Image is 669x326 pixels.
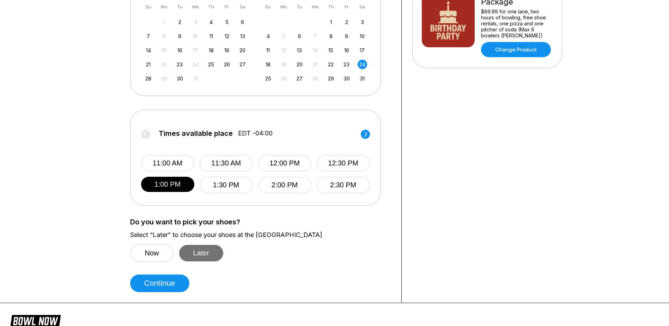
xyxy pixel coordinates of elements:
div: Not available Monday, January 5th, 2026 [279,31,288,41]
div: Sa [358,2,367,12]
div: month 2026-01 [262,17,368,83]
div: Not available Monday, January 12th, 2026 [279,46,288,55]
div: Choose Tuesday, January 6th, 2026 [295,31,304,41]
div: Choose Friday, December 19th, 2025 [222,46,232,55]
div: Choose Thursday, January 22nd, 2026 [326,60,336,69]
div: Not available Wednesday, December 24th, 2025 [191,60,200,69]
div: Choose Sunday, December 7th, 2025 [144,31,153,41]
div: Choose Friday, January 9th, 2026 [342,31,351,41]
div: Choose Sunday, December 14th, 2025 [144,46,153,55]
button: 11:00 AM [141,155,194,171]
div: Choose Saturday, January 17th, 2026 [358,46,367,55]
div: Tu [175,2,184,12]
div: Choose Tuesday, January 27th, 2026 [295,74,304,83]
div: Choose Tuesday, December 23rd, 2025 [175,60,184,69]
div: Choose Saturday, December 13th, 2025 [238,31,247,41]
button: 1:30 PM [200,177,253,193]
button: 11:30 AM [200,155,253,171]
button: Now [130,244,174,262]
div: Choose Thursday, January 15th, 2026 [326,46,336,55]
div: Choose Sunday, January 4th, 2026 [263,31,273,41]
div: We [191,2,200,12]
div: Choose Sunday, December 28th, 2025 [144,74,153,83]
div: Choose Sunday, January 18th, 2026 [263,60,273,69]
div: Choose Thursday, December 25th, 2025 [206,60,216,69]
label: Select “Later” to choose your shoes at the [GEOGRAPHIC_DATA] [130,231,391,239]
div: Not available Monday, December 8th, 2025 [159,31,169,41]
button: 12:00 PM [258,155,311,171]
div: Not available Wednesday, January 7th, 2026 [310,31,320,41]
div: Choose Sunday, January 11th, 2026 [263,46,273,55]
div: Not available Wednesday, December 3rd, 2025 [191,17,200,27]
div: Mo [159,2,169,12]
div: Not available Monday, January 26th, 2026 [279,74,288,83]
button: Later [179,245,224,261]
button: Continue [130,274,189,292]
div: Choose Saturday, January 31st, 2026 [358,74,367,83]
div: Th [206,2,216,12]
div: Fr [342,2,351,12]
div: Choose Friday, December 12th, 2025 [222,31,232,41]
div: Choose Thursday, January 29th, 2026 [326,74,336,83]
div: Fr [222,2,232,12]
span: EDT -04:00 [238,129,273,137]
div: month 2025-12 [143,17,249,83]
label: Do you want to pick your shoes? [130,218,391,226]
div: Choose Friday, December 5th, 2025 [222,17,232,27]
div: Choose Thursday, December 18th, 2025 [206,46,216,55]
div: Not available Wednesday, January 14th, 2026 [310,46,320,55]
div: We [310,2,320,12]
div: Choose Friday, January 2nd, 2026 [342,17,351,27]
div: Choose Saturday, December 27th, 2025 [238,60,247,69]
div: Choose Tuesday, December 16th, 2025 [175,46,184,55]
div: Sa [238,2,247,12]
div: Not available Monday, December 15th, 2025 [159,46,169,55]
div: Not available Wednesday, December 17th, 2025 [191,46,200,55]
div: Choose Tuesday, December 9th, 2025 [175,31,184,41]
div: Not available Wednesday, December 31st, 2025 [191,74,200,83]
div: Choose Tuesday, December 2nd, 2025 [175,17,184,27]
div: Su [144,2,153,12]
div: Not available Monday, December 29th, 2025 [159,74,169,83]
div: Su [263,2,273,12]
button: 12:30 PM [317,155,370,171]
div: Choose Friday, January 16th, 2026 [342,46,351,55]
div: Choose Saturday, December 20th, 2025 [238,46,247,55]
div: Choose Thursday, December 11th, 2025 [206,31,216,41]
div: Mo [279,2,288,12]
span: Times available place [159,129,233,137]
div: $89.99 for one lane, two hours of bowling, free shoe rentals, one pizza and one pitcher of soda (... [481,8,553,38]
a: Change Product [481,42,551,57]
div: Choose Saturday, January 24th, 2026 [358,60,367,69]
div: Not available Wednesday, December 10th, 2025 [191,31,200,41]
div: Choose Saturday, January 3rd, 2026 [358,17,367,27]
div: Choose Thursday, December 4th, 2025 [206,17,216,27]
div: Choose Saturday, December 6th, 2025 [238,17,247,27]
div: Choose Sunday, January 25th, 2026 [263,74,273,83]
div: Choose Thursday, January 8th, 2026 [326,31,336,41]
div: Choose Friday, January 23rd, 2026 [342,60,351,69]
div: Not available Monday, January 19th, 2026 [279,60,288,69]
button: 2:30 PM [317,177,370,193]
div: Tu [295,2,304,12]
div: Not available Monday, December 22nd, 2025 [159,60,169,69]
div: Choose Tuesday, January 13th, 2026 [295,46,304,55]
div: Not available Wednesday, January 28th, 2026 [310,74,320,83]
div: Choose Tuesday, January 20th, 2026 [295,60,304,69]
div: Choose Thursday, January 1st, 2026 [326,17,336,27]
div: Th [326,2,336,12]
button: 1:00 PM [141,177,194,192]
button: 2:00 PM [258,177,311,193]
div: Not available Monday, December 1st, 2025 [159,17,169,27]
div: Choose Tuesday, December 30th, 2025 [175,74,184,83]
div: Choose Saturday, January 10th, 2026 [358,31,367,41]
div: Choose Friday, January 30th, 2026 [342,74,351,83]
div: Choose Sunday, December 21st, 2025 [144,60,153,69]
div: Not available Wednesday, January 21st, 2026 [310,60,320,69]
div: Choose Friday, December 26th, 2025 [222,60,232,69]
